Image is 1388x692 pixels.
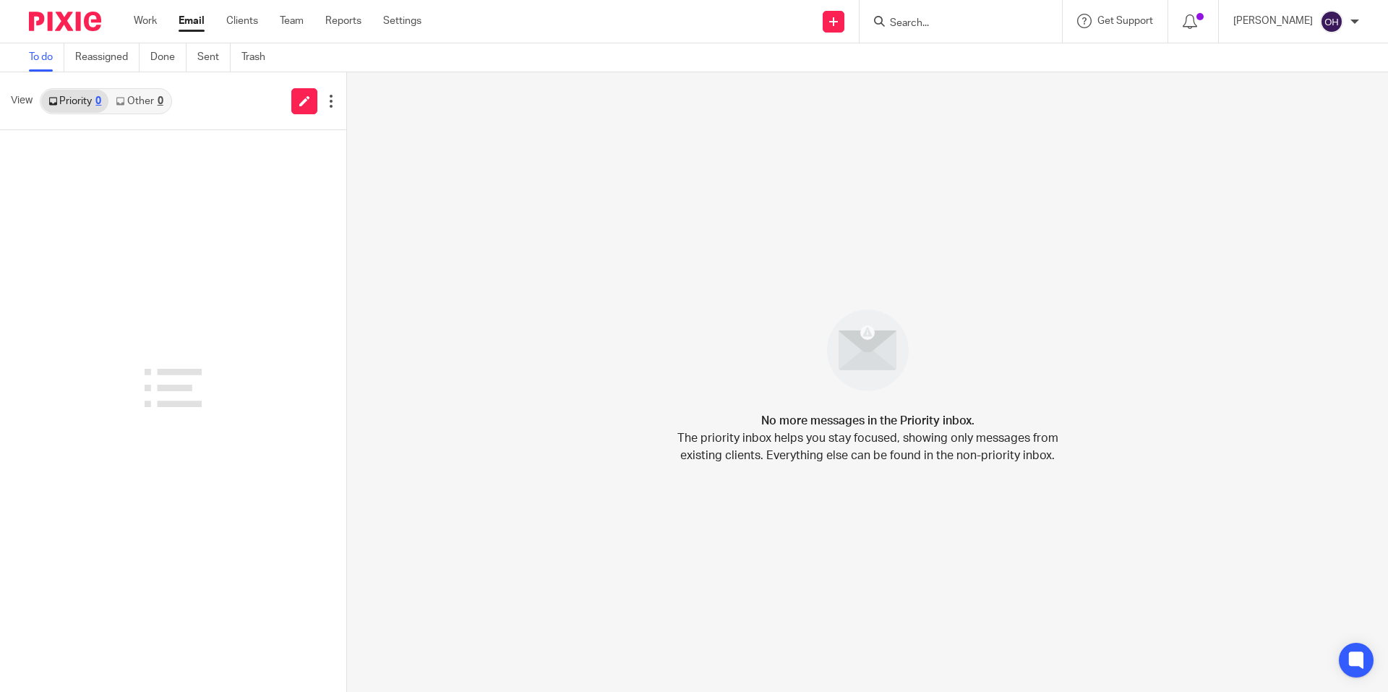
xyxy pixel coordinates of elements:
[29,12,101,31] img: Pixie
[1097,16,1153,26] span: Get Support
[1320,10,1343,33] img: svg%3E
[95,96,101,106] div: 0
[241,43,276,72] a: Trash
[75,43,140,72] a: Reassigned
[325,14,361,28] a: Reports
[41,90,108,113] a: Priority0
[676,430,1059,464] p: The priority inbox helps you stay focused, showing only messages from existing clients. Everythin...
[888,17,1019,30] input: Search
[29,43,64,72] a: To do
[150,43,187,72] a: Done
[1233,14,1313,28] p: [PERSON_NAME]
[179,14,205,28] a: Email
[761,412,974,430] h4: No more messages in the Priority inbox.
[197,43,231,72] a: Sent
[383,14,421,28] a: Settings
[11,93,33,108] span: View
[818,300,918,401] img: image
[226,14,258,28] a: Clients
[280,14,304,28] a: Team
[158,96,163,106] div: 0
[108,90,170,113] a: Other0
[134,14,157,28] a: Work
